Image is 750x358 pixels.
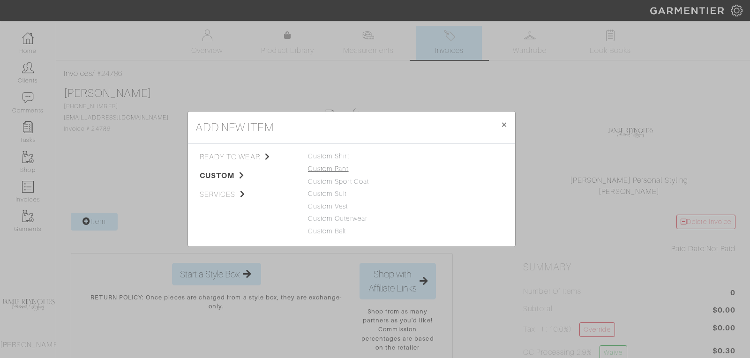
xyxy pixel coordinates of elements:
a: Custom Suit [308,190,347,197]
a: Custom Pant [308,165,349,172]
a: Custom Outerwear [308,215,367,222]
span: × [501,118,508,131]
a: Custom Belt [308,227,346,235]
span: ready to wear [200,151,294,163]
h4: add new item [195,119,274,136]
span: services [200,189,294,200]
span: custom [200,170,294,181]
a: Custom Vest [308,202,348,210]
a: Custom Sport Coat [308,178,369,185]
a: Custom Shirt [308,152,349,160]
